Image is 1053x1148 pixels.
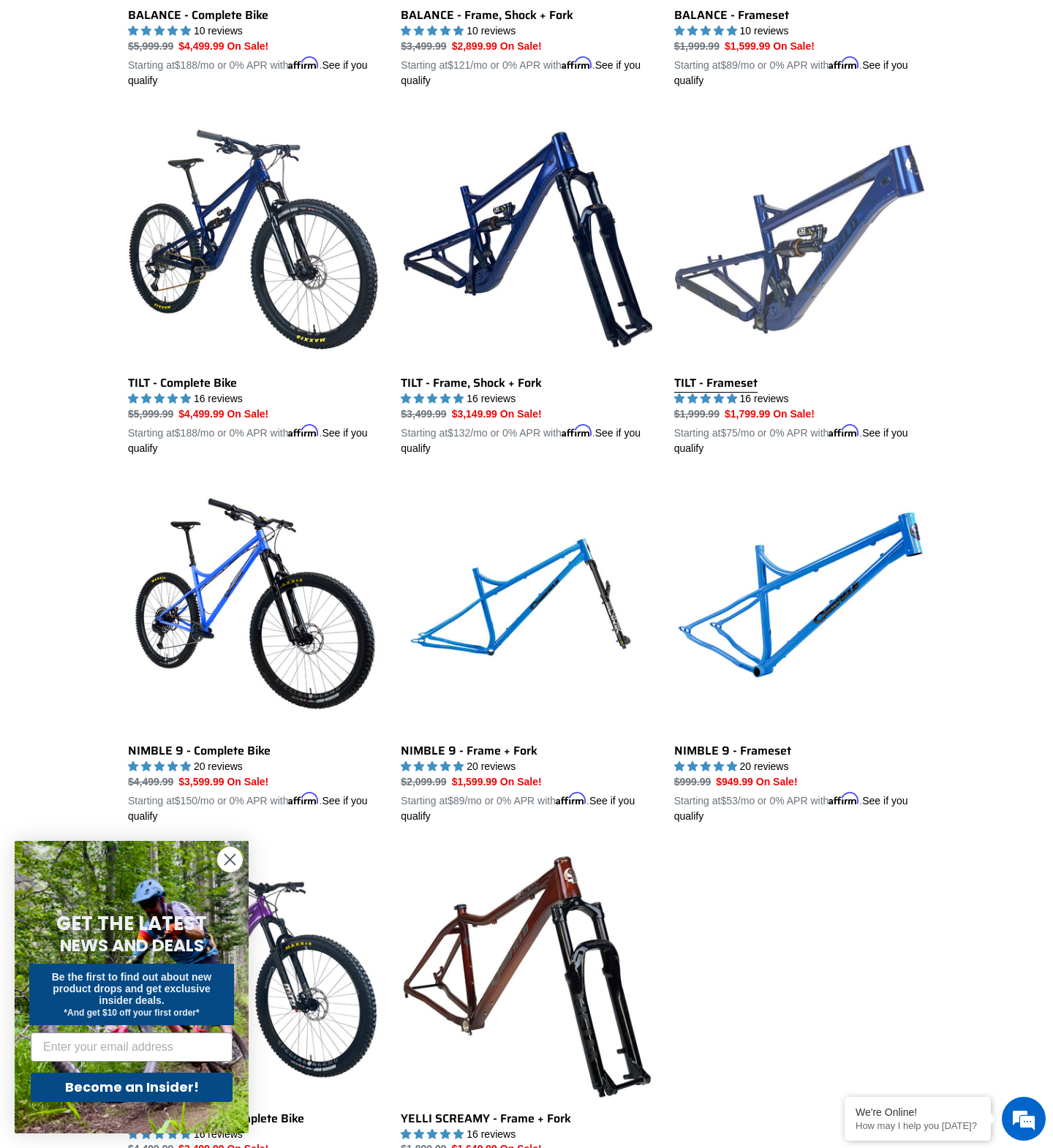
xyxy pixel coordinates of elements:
button: Become an Insider! [31,1073,233,1102]
span: Be the first to find out about new product drops and get exclusive insider deals. [52,971,212,1006]
span: GET THE LATEST [56,910,207,937]
div: We're Online! [856,1106,980,1118]
button: Close dialog [217,847,243,872]
span: *And get $10 off your first order* [64,1008,199,1018]
span: NEWS AND DEALS [60,934,204,957]
input: Enter your email address [31,1032,233,1062]
p: How may I help you today? [856,1120,980,1131]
